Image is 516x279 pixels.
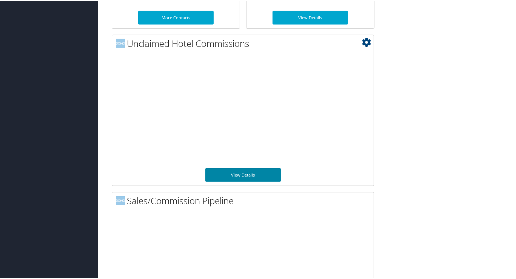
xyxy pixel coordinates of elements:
a: More Contacts [138,10,214,24]
img: domo-logo.png [116,195,125,205]
a: View Details [205,167,281,181]
img: domo-logo.png [116,38,125,47]
h2: Unclaimed Hotel Commissions [116,36,374,49]
a: View Details [273,10,348,24]
h2: Sales/Commission Pipeline [116,194,374,206]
